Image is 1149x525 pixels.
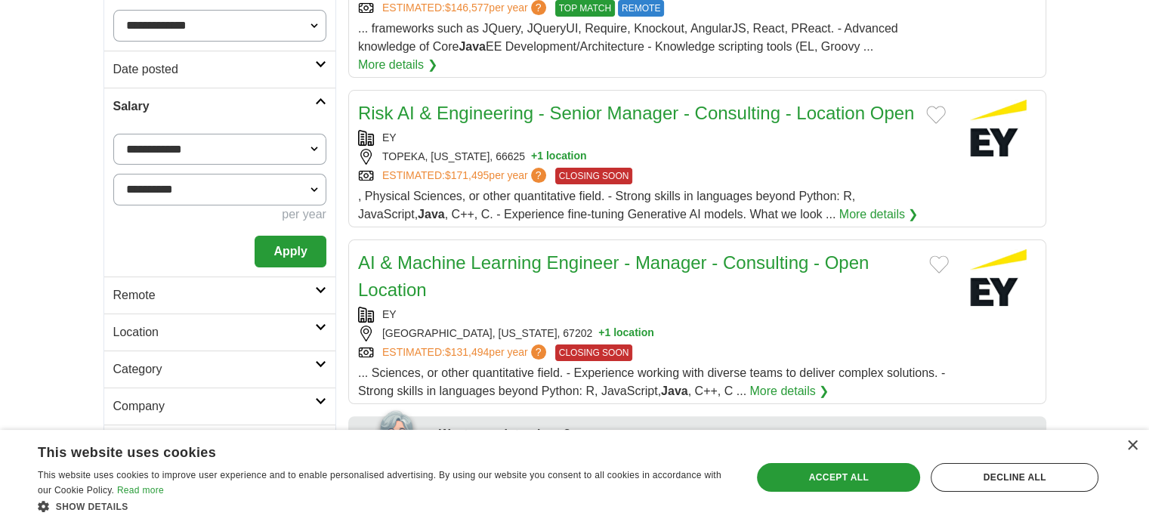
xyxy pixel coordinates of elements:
div: TOPEKA, [US_STATE], 66625 [358,149,949,165]
div: Close [1126,440,1138,452]
strong: Java [661,384,688,397]
a: Date posted [104,51,335,88]
a: ESTIMATED:$131,494per year? [382,344,549,361]
span: Show details [56,502,128,512]
a: Location [104,313,335,351]
span: + [598,326,604,341]
a: More details ❯ [749,382,829,400]
a: ESTIMATED:$171,495per year? [382,168,549,184]
div: [GEOGRAPHIC_DATA], [US_STATE], 67202 [358,326,949,341]
h2: Remote [113,286,315,304]
div: Show details [38,499,730,514]
a: Salary [104,88,335,125]
span: This website uses cookies to improve user experience and to enable personalised advertising. By u... [38,470,721,496]
button: Add to favorite jobs [929,255,949,273]
div: Accept all [757,463,920,492]
img: EY logo [961,100,1036,156]
strong: Java [418,208,445,221]
span: ? [531,168,546,183]
h2: Date posted [113,60,315,79]
div: This website uses cookies [38,439,693,462]
button: +1 location [598,326,654,341]
a: Read more, opens a new window [117,485,164,496]
a: EY [382,131,397,144]
img: apply-iq-scientist.png [354,408,428,468]
span: $171,495 [445,169,489,181]
button: Add to favorite jobs [926,106,946,124]
img: EY logo [961,249,1036,306]
span: $131,494 [445,346,489,358]
span: ... Sciences, or other quantitative field. - Experience working with diverse teams to deliver com... [358,366,945,397]
button: +1 location [531,149,587,165]
a: Category [104,351,335,388]
a: Company [104,388,335,425]
button: Apply [255,236,326,267]
span: ... frameworks such as JQuery, JQueryUI, Require, Knockout, AngularJS, React, PReact. - Advanced ... [358,22,898,53]
a: Remote [104,276,335,313]
div: Want more interviews? [439,425,1037,443]
h2: Location [113,323,315,341]
span: , Physical Sciences, or other quantitative field. - Strong skills in languages beyond Python: R, ... [358,190,855,221]
a: More details ❯ [358,56,437,74]
h2: Company [113,397,315,415]
a: AI & Machine Learning Engineer - Manager - Consulting - Open Location [358,252,869,300]
h2: Salary [113,97,315,116]
strong: Java [459,40,486,53]
span: CLOSING SOON [555,168,633,184]
div: Decline all [931,463,1098,492]
span: CLOSING SOON [555,344,633,361]
span: + [531,149,537,165]
span: $146,577 [445,2,489,14]
a: EY [382,308,397,320]
h2: Category [113,360,315,378]
div: per year [113,205,326,224]
a: More details ❯ [839,205,919,224]
span: ? [531,344,546,360]
a: Risk AI & Engineering - Senior Manager - Consulting - Location Open [358,103,914,123]
a: Hours [104,425,335,462]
